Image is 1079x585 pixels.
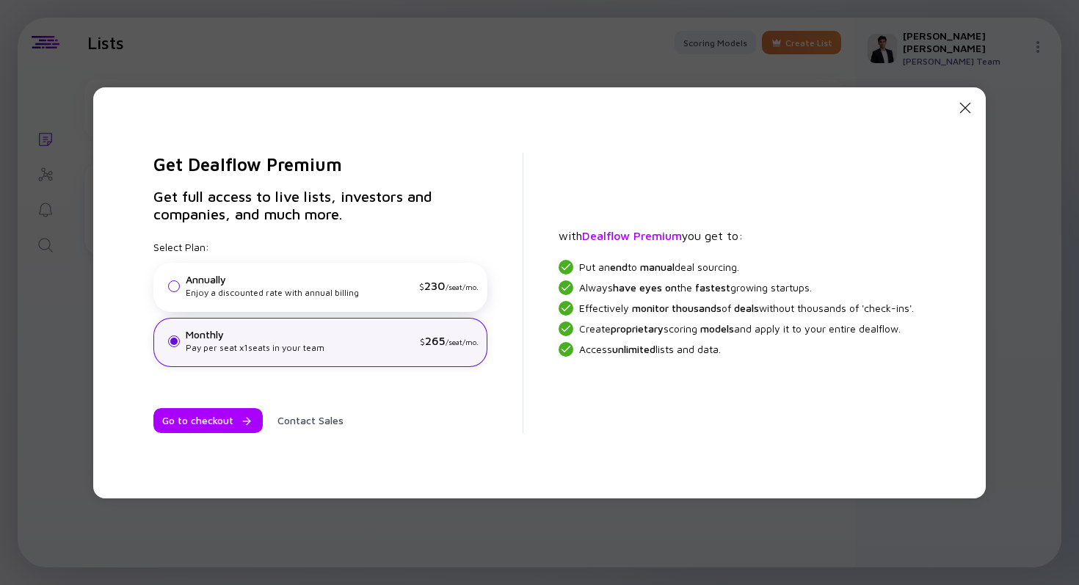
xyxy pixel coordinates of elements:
button: Go to checkout [153,408,263,433]
div: $ [420,334,479,349]
span: Dealflow Premium [582,229,682,242]
span: models [700,322,734,335]
span: 265 [425,334,446,347]
div: Annually [186,273,413,286]
span: Put an to deal sourcing. [579,261,739,273]
span: unlimited [612,343,655,355]
span: Create scoring and apply it to your entire dealflow. [579,322,901,335]
span: /seat/mo. [446,338,479,346]
span: 230 [424,279,446,292]
span: fastest [695,281,730,294]
span: Always the growing startups. [579,281,812,294]
div: Monthly [186,328,414,341]
div: Enjoy a discounted rate with annual billing [186,286,413,299]
div: $ [419,279,479,294]
span: end [610,261,628,273]
span: have eyes on [613,281,677,294]
span: monitor thousands [632,302,722,314]
button: Contact Sales [269,408,352,433]
span: Access lists and data. [579,343,721,355]
span: proprietary [611,322,664,335]
div: Select Plan: [153,241,487,367]
span: Effectively of without thousands of 'check-ins'. [579,302,914,314]
h3: Get full access to live lists, investors and companies, and much more. [153,188,487,223]
span: manual [640,261,675,273]
div: Pay per seat x 1 seats in your team [186,341,414,355]
h2: Get Dealflow Premium [153,153,487,176]
span: /seat/mo. [446,283,479,291]
span: with you get to: [559,229,743,242]
span: deals [734,302,759,314]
